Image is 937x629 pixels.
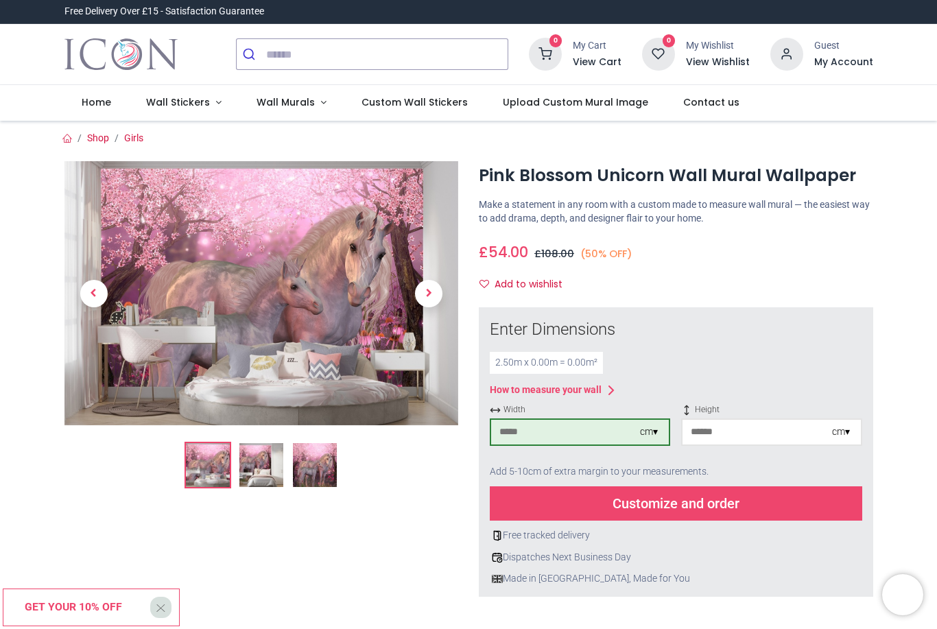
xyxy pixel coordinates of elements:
[257,95,315,109] span: Wall Murals
[237,39,266,69] button: Submit
[64,201,123,385] a: Previous
[814,56,873,69] a: My Account
[361,95,468,109] span: Custom Wall Stickers
[529,48,562,59] a: 0
[814,39,873,53] div: Guest
[686,39,750,53] div: My Wishlist
[681,404,862,416] span: Height
[80,280,108,307] span: Previous
[399,201,458,385] a: Next
[479,273,574,296] button: Add to wishlistAdd to wishlist
[541,247,574,261] span: 108.00
[549,34,562,47] sup: 0
[585,5,873,19] iframe: Customer reviews powered by Trustpilot
[490,529,862,543] div: Free tracked delivery
[479,164,873,187] h1: Pink Blossom Unicorn Wall Mural Wallpaper
[64,5,264,19] div: Free Delivery Over £15 - Satisfaction Guarantee
[642,48,675,59] a: 0
[683,95,739,109] span: Contact us
[573,39,621,53] div: My Cart
[146,95,210,109] span: Wall Stickers
[124,132,143,143] a: Girls
[534,247,574,261] span: £
[490,457,862,487] div: Add 5-10cm of extra margin to your measurements.
[479,198,873,225] p: Make a statement in any room with a custom made to measure wall mural — the easiest way to add dr...
[640,425,658,439] div: cm ▾
[87,132,109,143] a: Shop
[239,85,344,121] a: Wall Murals
[293,443,337,487] img: WS-42549-03
[490,486,862,521] div: Customize and order
[186,443,230,487] img: Pink Blossom Unicorn Wall Mural Wallpaper
[64,35,178,73] a: Logo of Icon Wall Stickers
[479,242,528,262] span: £
[832,425,850,439] div: cm ▾
[490,383,602,397] div: How to measure your wall
[882,574,923,615] iframe: Brevo live chat
[479,279,489,289] i: Add to wishlist
[490,404,670,416] span: Width
[686,56,750,69] a: View Wishlist
[663,34,676,47] sup: 0
[490,572,862,586] div: Made in [GEOGRAPHIC_DATA], Made for You
[64,161,459,425] img: Pink Blossom Unicorn Wall Mural Wallpaper
[82,95,111,109] span: Home
[580,247,632,261] small: (50% OFF)
[503,95,648,109] span: Upload Custom Mural Image
[415,280,442,307] span: Next
[573,56,621,69] a: View Cart
[64,35,178,73] img: Icon Wall Stickers
[239,443,283,487] img: WS-42549-02
[490,551,862,565] div: Dispatches Next Business Day
[490,352,603,374] div: 2.50 m x 0.00 m = 0.00 m²
[492,573,503,584] img: uk
[129,85,239,121] a: Wall Stickers
[488,242,528,262] span: 54.00
[490,318,862,342] div: Enter Dimensions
